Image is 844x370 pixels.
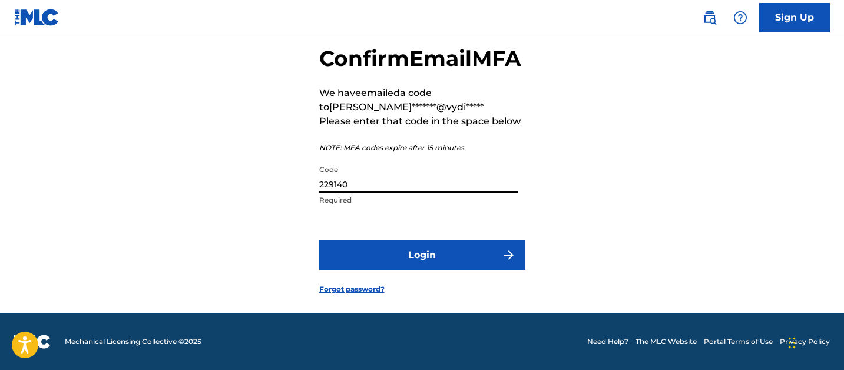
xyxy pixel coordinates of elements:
[704,336,773,347] a: Portal Terms of Use
[636,336,697,347] a: The MLC Website
[14,9,59,26] img: MLC Logo
[733,11,747,25] img: help
[785,313,844,370] iframe: Chat Widget
[698,6,721,29] a: Public Search
[319,143,525,153] p: NOTE: MFA codes expire after 15 minutes
[587,336,628,347] a: Need Help?
[759,3,830,32] a: Sign Up
[789,325,796,361] div: Drag
[319,45,525,72] h2: Confirm Email MFA
[65,336,201,347] span: Mechanical Licensing Collective © 2025
[703,11,717,25] img: search
[319,195,518,206] p: Required
[319,284,385,295] a: Forgot password?
[780,336,830,347] a: Privacy Policy
[319,114,525,128] p: Please enter that code in the space below
[729,6,752,29] div: Help
[14,335,51,349] img: logo
[502,248,516,262] img: f7272a7cc735f4ea7f67.svg
[319,240,525,270] button: Login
